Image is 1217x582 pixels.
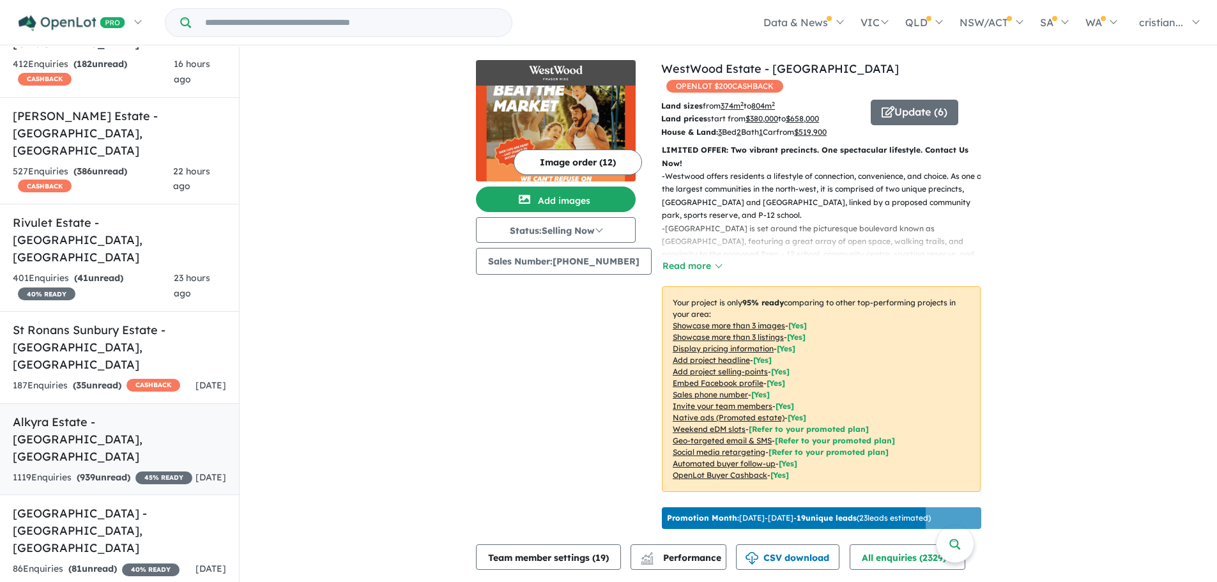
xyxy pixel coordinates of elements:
span: [Yes] [770,470,789,480]
span: 45 % READY [135,471,192,484]
button: Team member settings (19) [476,544,621,570]
p: [DATE] - [DATE] - ( 23 leads estimated) [667,512,931,524]
button: Read more [662,259,722,273]
div: 187 Enquir ies [13,378,180,394]
button: All enquiries (2329) [850,544,965,570]
button: Image order (12) [514,149,642,175]
img: bar-chart.svg [641,556,654,565]
span: 19 [595,552,606,563]
b: Land sizes [661,101,703,111]
u: 804 m [751,101,775,111]
button: Update (6) [871,100,958,125]
span: 23 hours ago [174,272,210,299]
span: [Refer to your promoted plan] [775,436,895,445]
b: 95 % ready [742,298,784,307]
strong: ( unread) [73,58,127,70]
strong: ( unread) [74,272,123,284]
span: OPENLOT $ 200 CASHBACK [666,80,783,93]
u: 374 m [721,101,744,111]
h5: Alkyra Estate - [GEOGRAPHIC_DATA] , [GEOGRAPHIC_DATA] [13,413,226,465]
img: line-chart.svg [641,552,653,559]
span: [DATE] [195,563,226,574]
img: WestWood Estate - Fraser Rise [476,86,636,181]
span: [DATE] [195,379,226,391]
u: Display pricing information [673,344,774,353]
span: 35 [76,379,86,391]
h5: [PERSON_NAME] Estate - [GEOGRAPHIC_DATA] , [GEOGRAPHIC_DATA] [13,107,226,159]
span: [ Yes ] [777,344,795,353]
u: Showcase more than 3 listings [673,332,784,342]
u: 1 [759,127,763,137]
span: Performance [643,552,721,563]
p: LIMITED OFFER: Two vibrant precincts. One spectacular lifestyle. Contact Us Now! [662,144,981,170]
u: Add project headline [673,355,750,365]
input: Try estate name, suburb, builder or developer [194,9,509,36]
strong: ( unread) [73,165,127,177]
sup: 2 [740,100,744,107]
span: [DATE] [195,471,226,483]
u: $ 658,000 [786,114,819,123]
u: 3 [718,127,722,137]
h5: [GEOGRAPHIC_DATA] - [GEOGRAPHIC_DATA] , [GEOGRAPHIC_DATA] [13,505,226,556]
span: 81 [72,563,82,574]
span: 182 [77,58,92,70]
b: House & Land: [661,127,718,137]
div: 86 Enquir ies [13,562,180,577]
div: 401 Enquir ies [13,271,174,302]
u: Showcase more than 3 images [673,321,785,330]
span: CASHBACK [18,180,72,192]
a: WestWood Estate - Fraser Rise LogoWestWood Estate - Fraser Rise [476,60,636,181]
button: Sales Number:[PHONE_NUMBER] [476,248,652,275]
img: Openlot PRO Logo White [19,15,125,31]
p: from [661,100,861,112]
p: - [GEOGRAPHIC_DATA] is set around the picturesque boulevard known as [GEOGRAPHIC_DATA], featuring... [662,222,991,275]
span: [ Yes ] [787,332,806,342]
div: 1119 Enquir ies [13,470,192,486]
p: - Westwood offers residents a lifestyle of connection, convenience, and choice. As one of the lar... [662,170,991,222]
span: CASHBACK [126,379,180,392]
span: 40 % READY [18,287,75,300]
span: to [778,114,819,123]
span: [ Yes ] [776,401,794,411]
span: 22 hours ago [173,165,210,192]
span: [Yes] [779,459,797,468]
span: [ Yes ] [767,378,785,388]
u: 2 [737,127,741,137]
span: [ Yes ] [751,390,770,399]
img: WestWood Estate - Fraser Rise Logo [481,65,631,80]
u: Add project selling-points [673,367,768,376]
div: 412 Enquir ies [13,57,174,88]
span: to [744,101,775,111]
p: Bed Bath Car from [661,126,861,139]
h5: Rivulet Estate - [GEOGRAPHIC_DATA] , [GEOGRAPHIC_DATA] [13,214,226,266]
u: Invite your team members [673,401,772,411]
strong: ( unread) [68,563,117,574]
u: Embed Facebook profile [673,378,763,388]
span: [ Yes ] [788,321,807,330]
strong: ( unread) [77,471,130,483]
a: WestWood Estate - [GEOGRAPHIC_DATA] [661,61,899,76]
span: 40 % READY [122,563,180,576]
b: 19 unique leads [797,513,857,523]
span: [ Yes ] [753,355,772,365]
span: 16 hours ago [174,58,210,85]
strong: ( unread) [73,379,121,391]
b: Promotion Month: [667,513,739,523]
button: Add images [476,187,636,212]
span: [ Yes ] [771,367,790,376]
button: Status:Selling Now [476,217,636,243]
u: Geo-targeted email & SMS [673,436,772,445]
img: download icon [746,552,758,565]
u: $ 380,000 [746,114,778,123]
u: Sales phone number [673,390,748,399]
u: Native ads (Promoted estate) [673,413,785,422]
span: [Yes] [788,413,806,422]
span: CASHBACK [18,73,72,86]
p: Your project is only comparing to other top-performing projects in your area: - - - - - - - - - -... [662,286,981,492]
button: Performance [631,544,726,570]
u: Social media retargeting [673,447,765,457]
u: OpenLot Buyer Cashback [673,470,767,480]
u: $ 519,900 [794,127,827,137]
b: Land prices [661,114,707,123]
div: 527 Enquir ies [13,164,173,195]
